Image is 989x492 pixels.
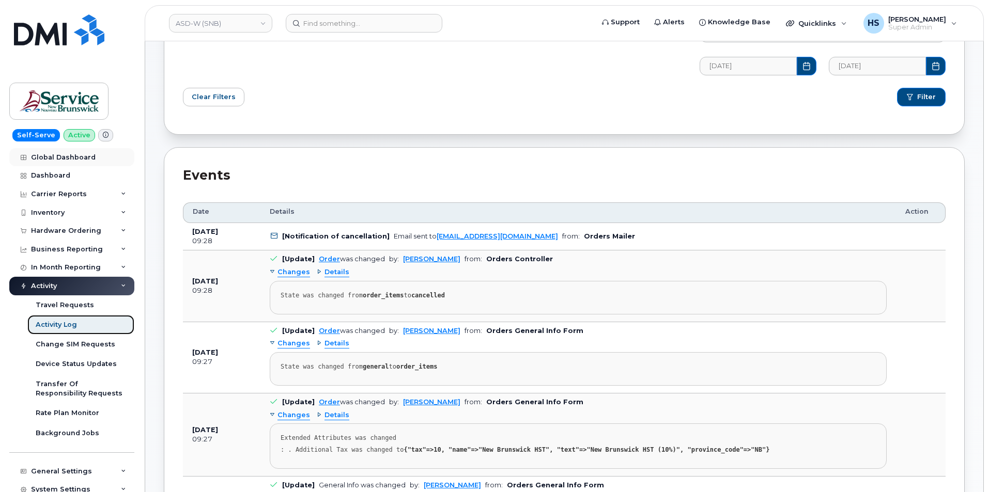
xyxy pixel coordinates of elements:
span: Clear Filters [192,92,236,102]
span: by: [410,481,420,489]
b: [DATE] [192,277,218,285]
span: Changes [277,339,310,348]
div: Email sent to [394,232,558,240]
b: [Update] [282,481,315,489]
b: [DATE] [192,426,218,434]
div: Events [183,166,946,185]
div: was changed [319,398,385,406]
input: MM/DD/YYYY [829,57,926,75]
span: Date [193,207,209,216]
div: : . Additional Tax was changed to [281,446,876,454]
a: [EMAIL_ADDRESS][DOMAIN_NAME] [437,232,558,240]
a: Order [319,398,340,406]
button: Choose Date [926,57,946,75]
div: State was changed from to [281,363,876,371]
span: HS [868,17,879,29]
strong: order_items [363,292,404,299]
span: by: [389,255,399,263]
span: Changes [277,410,310,420]
strong: cancelled [411,292,445,299]
a: [PERSON_NAME] [403,398,460,406]
b: Orders Controller [486,255,553,263]
b: [Update] [282,327,315,335]
span: Details [324,410,349,420]
input: MM/DD/YYYY [700,57,797,75]
span: by: [389,327,399,335]
a: Knowledge Base [692,12,778,33]
span: by: [389,398,399,406]
b: Orders Mailer [584,232,635,240]
a: ASD-W (SNB) [169,14,272,33]
a: Order [319,327,340,335]
button: Choose Date [797,57,816,75]
div: 09:27 [192,357,251,367]
span: from: [465,255,482,263]
strong: {"tax"=>10, "name"=>"New Brunswick HST", "text"=>"New Brunswick HST (10%)", "province_code"=>"NB"} [404,446,769,453]
span: Quicklinks [798,19,836,27]
button: Clear Filters [183,88,244,106]
div: Extended Attributes was changed [281,434,876,442]
span: Details [270,207,295,216]
div: General Info was changed [319,481,406,489]
span: Alerts [663,17,685,27]
th: Action [896,202,946,223]
span: from: [485,481,503,489]
span: Super Admin [888,23,946,31]
b: [DATE] [192,348,218,356]
a: Alerts [647,12,692,33]
span: Filter [917,92,936,102]
button: Filter [897,88,946,106]
div: was changed [319,327,385,335]
span: from: [465,327,482,335]
span: Details [324,339,349,348]
a: Support [595,12,647,33]
span: from: [562,232,580,240]
div: was changed [319,255,385,263]
span: Details [324,267,349,277]
span: Support [611,17,640,27]
b: [Update] [282,398,315,406]
div: State was changed from to [281,292,876,299]
b: Orders General Info Form [507,481,604,489]
a: [PERSON_NAME] [403,255,460,263]
b: [Update] [282,255,315,263]
div: 09:27 [192,435,251,444]
a: [PERSON_NAME] [403,327,460,335]
span: Changes [277,267,310,277]
span: from: [465,398,482,406]
span: [PERSON_NAME] [888,15,946,23]
input: Find something... [286,14,442,33]
b: Orders General Info Form [486,327,583,335]
strong: order_items [396,363,437,370]
div: 09:28 [192,236,251,246]
b: [Notification of cancellation] [282,232,390,240]
a: Order [319,255,340,263]
div: Quicklinks [779,13,854,34]
strong: general [363,363,389,370]
b: Orders General Info Form [486,398,583,406]
a: [PERSON_NAME] [424,481,481,489]
div: Heather Space [856,13,964,34]
span: Knowledge Base [708,17,770,27]
div: 09:28 [192,286,251,295]
b: [DATE] [192,228,218,235]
